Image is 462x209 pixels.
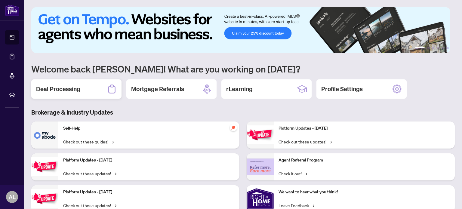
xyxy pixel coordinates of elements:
[432,47,434,49] button: 3
[279,125,450,132] p: Platform Updates - [DATE]
[321,85,363,93] h2: Profile Settings
[63,157,235,164] p: Platform Updates - [DATE]
[415,47,425,49] button: 1
[247,125,274,144] img: Platform Updates - June 23, 2025
[63,202,116,209] a: Check out these updates!→
[111,138,114,145] span: →
[437,47,439,49] button: 4
[438,188,456,206] button: Open asap
[304,170,307,177] span: →
[226,85,253,93] h2: rLearning
[31,121,58,149] img: Self-Help
[31,157,58,176] img: Platform Updates - September 16, 2025
[230,124,237,131] span: pushpin
[446,47,449,49] button: 6
[113,202,116,209] span: →
[247,158,274,175] img: Agent Referral Program
[63,125,235,132] p: Self-Help
[9,193,16,201] span: AL
[131,85,184,93] h2: Mortgage Referrals
[36,85,80,93] h2: Deal Processing
[311,202,314,209] span: →
[63,138,114,145] a: Check out these guides!→
[279,202,314,209] a: Leave Feedback→
[427,47,430,49] button: 2
[63,170,116,177] a: Check out these updates!→
[329,138,332,145] span: →
[31,189,58,208] img: Platform Updates - July 21, 2025
[31,7,450,53] img: Slide 0
[5,5,19,16] img: logo
[279,157,450,164] p: Agent Referral Program
[279,170,307,177] a: Check it out!→
[113,170,116,177] span: →
[31,63,455,75] h1: Welcome back [PERSON_NAME]! What are you working on [DATE]?
[31,108,455,117] h3: Brokerage & Industry Updates
[442,47,444,49] button: 5
[63,189,235,195] p: Platform Updates - [DATE]
[279,138,332,145] a: Check out these updates!→
[279,189,450,195] p: We want to hear what you think!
